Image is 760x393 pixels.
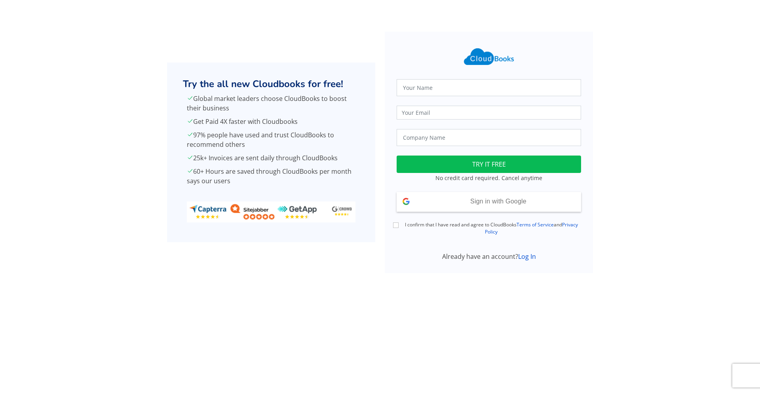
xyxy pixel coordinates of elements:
input: Your Name [397,79,581,96]
h2: Try the all new Cloudbooks for free! [183,78,359,90]
small: No credit card required. Cancel anytime [435,174,542,182]
p: 97% people have used and trust CloudBooks to recommend others [187,130,355,149]
input: Company Name [397,129,581,146]
a: Log In [518,252,536,261]
label: I confirm that I have read and agree to CloudBooks and [401,221,581,235]
img: ratings_banner.png [187,201,355,222]
a: Privacy Policy [485,221,578,235]
a: Terms of Service [517,221,554,228]
p: Global market leaders choose CloudBooks to boost their business [187,94,355,113]
img: Cloudbooks Logo [459,44,519,70]
p: 25k+ Invoices are sent daily through CloudBooks [187,153,355,163]
span: Sign in with Google [470,198,526,205]
div: Already have an account? [392,252,586,261]
p: Get Paid 4X faster with Cloudbooks [187,117,355,126]
button: TRY IT FREE [397,156,581,173]
input: Your Email [397,106,581,120]
p: 60+ Hours are saved through CloudBooks per month says our users [187,167,355,186]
